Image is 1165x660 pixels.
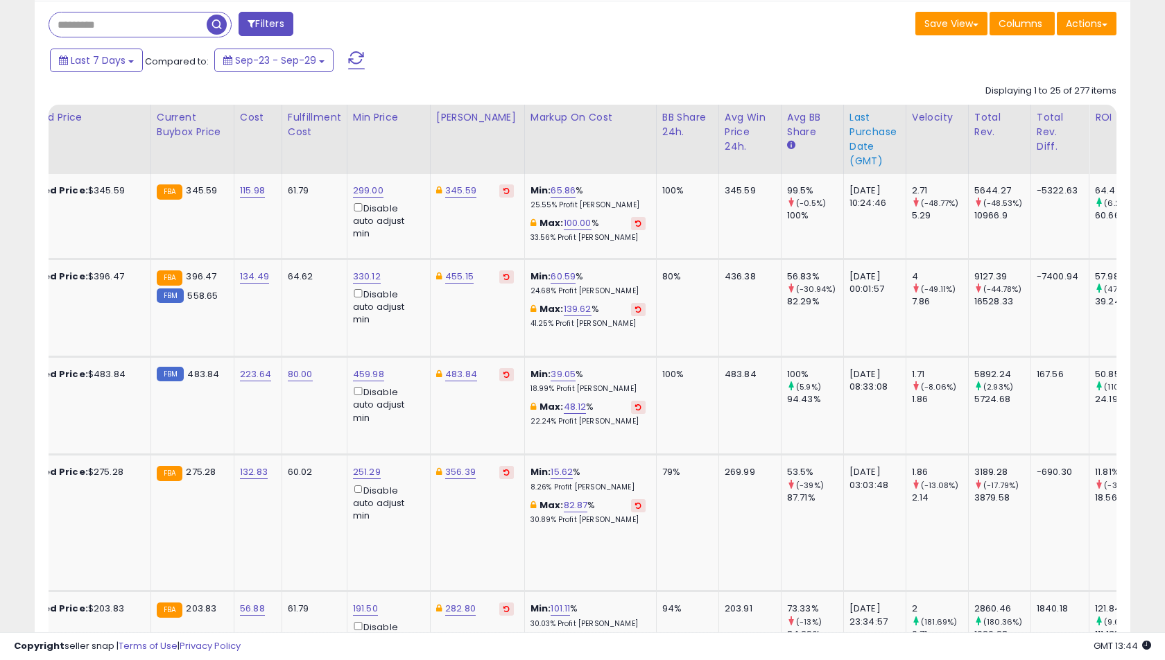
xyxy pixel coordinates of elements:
b: Listed Price: [25,465,88,478]
div: Displaying 1 to 25 of 277 items [985,85,1116,98]
a: 483.84 [445,367,477,381]
p: 22.24% Profit [PERSON_NAME] [530,417,646,426]
div: Disable auto adjust min [353,483,420,522]
div: $275.28 [25,466,140,478]
div: 167.56 [1037,368,1078,381]
button: Filters [239,12,293,36]
div: 99.5% [787,184,843,197]
div: [DATE] 23:34:57 [849,602,895,627]
div: 94.43% [787,393,843,406]
div: 56.83% [787,270,843,283]
b: Max: [540,498,564,512]
small: (5.9%) [796,381,821,392]
small: FBA [157,270,182,286]
small: (47.76%) [1104,284,1138,295]
div: 80% [662,270,708,283]
small: FBA [157,184,182,200]
a: 139.62 [564,302,592,316]
b: Max: [540,302,564,315]
div: Avg Win Price 24h. [725,110,775,154]
small: (-44.78%) [983,284,1021,295]
div: Disable auto adjust min [353,384,420,424]
a: 191.50 [353,602,378,616]
div: Velocity [912,110,963,125]
a: 251.29 [353,465,381,479]
div: Total Rev. Diff. [1037,110,1083,154]
div: 82.29% [787,295,843,308]
p: 24.68% Profit [PERSON_NAME] [530,286,646,296]
div: Disable auto adjust min [353,286,420,326]
b: Max: [540,216,564,229]
small: (-13.08%) [921,480,958,491]
b: Min: [530,270,551,283]
a: 65.86 [551,184,576,198]
div: $396.47 [25,270,140,283]
div: Min Price [353,110,424,125]
a: 299.00 [353,184,383,198]
div: 2.14 [912,492,968,504]
span: Last 7 Days [71,53,126,67]
p: 25.55% Profit [PERSON_NAME] [530,200,646,210]
a: 132.83 [240,465,268,479]
small: (9.64%) [1104,616,1134,627]
b: Min: [530,184,551,197]
div: Current Buybox Price [157,110,228,139]
div: Fulfillment Cost [288,110,341,139]
b: Min: [530,602,551,615]
span: 483.84 [187,367,219,381]
div: Total Rev. [974,110,1025,139]
a: 15.62 [551,465,573,479]
div: 73.33% [787,602,843,615]
small: (-17.79%) [983,480,1019,491]
p: 8.26% Profit [PERSON_NAME] [530,483,646,492]
div: 2.71 [912,184,968,197]
a: 48.12 [564,400,587,414]
a: 39.05 [551,367,576,381]
div: seller snap | | [14,640,241,653]
div: % [530,466,646,492]
div: 203.91 [725,602,770,615]
small: (2.93%) [983,381,1013,392]
small: (-13%) [796,616,822,627]
div: % [530,401,646,426]
div: % [530,270,646,296]
p: 30.89% Profit [PERSON_NAME] [530,515,646,525]
a: Terms of Use [119,639,178,652]
div: 483.84 [725,368,770,381]
span: 2025-10-7 13:44 GMT [1094,639,1151,652]
a: 60.59 [551,270,576,284]
b: Min: [530,367,551,381]
div: ROI [1095,110,1146,125]
span: Compared to: [145,55,209,68]
div: $203.83 [25,602,140,615]
div: 61.79 [288,602,336,615]
a: 282.80 [445,602,476,616]
div: 24.19% [1095,393,1151,406]
span: Sep-23 - Sep-29 [235,53,316,67]
button: Last 7 Days [50,49,143,72]
small: (180.36%) [983,616,1022,627]
a: 356.39 [445,465,476,479]
div: 60.02 [288,466,336,478]
a: 56.88 [240,602,265,616]
div: $345.59 [25,184,140,197]
div: 121.84% [1095,602,1151,615]
span: 396.47 [186,270,216,283]
div: 57.98% [1095,270,1151,283]
div: 1.71 [912,368,968,381]
span: Columns [999,17,1042,31]
div: 5892.24 [974,368,1030,381]
b: Listed Price: [25,270,88,283]
b: Listed Price: [25,184,88,197]
strong: Copyright [14,639,64,652]
div: 100% [662,368,708,381]
div: 3879.58 [974,492,1030,504]
div: 64.62 [288,270,336,283]
button: Save View [915,12,987,35]
p: 30.03% Profit [PERSON_NAME] [530,619,646,629]
div: [DATE] 08:33:08 [849,368,895,393]
small: (6.23%) [1104,198,1134,209]
div: [PERSON_NAME] [436,110,519,125]
b: Max: [540,400,564,413]
div: 7.86 [912,295,968,308]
